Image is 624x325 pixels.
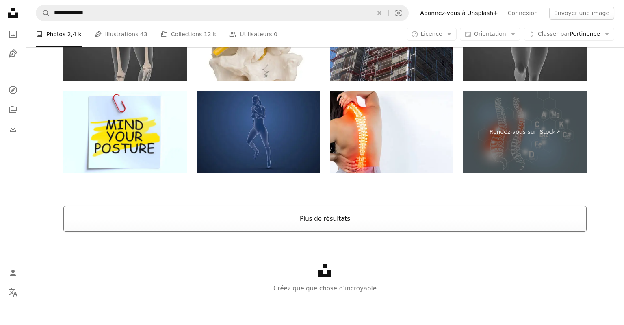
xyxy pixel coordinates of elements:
[5,265,21,281] a: Connexion / S’inscrire
[36,5,50,21] button: Rechercher sur Unsplash
[370,5,388,21] button: Effacer
[5,82,21,98] a: Explorer
[160,21,216,47] a: Collections 12 k
[5,26,21,42] a: Photos
[5,304,21,320] button: Menu
[407,28,457,41] button: Licence
[330,91,453,173] img: Vue de dos d’une femme asiatique souffrant de maux de dos et de la main toucher son dos isoler su...
[460,28,520,41] button: Orientation
[538,31,570,37] span: Classer par
[5,5,21,23] a: Accueil — Unsplash
[63,206,587,232] button: Plus de résultats
[36,5,409,21] form: Rechercher des visuels sur tout le site
[5,46,21,62] a: Illustrations
[463,91,587,173] a: Rendez-vous sur iStock↗
[524,28,614,41] button: Classer parPertinence
[389,5,408,21] button: Recherche de visuels
[274,30,277,39] span: 0
[5,121,21,137] a: Historique de téléchargement
[204,30,216,39] span: 12 k
[415,7,503,20] a: Abonnez-vous à Unsplash+
[538,30,600,38] span: Pertinence
[197,91,320,173] img: Anatomie féminine de la course à pied avec structures internes visibles
[140,30,147,39] span: 43
[63,91,187,173] img: L’esprit de votre Posture
[421,31,442,37] span: Licence
[549,7,614,20] button: Envoyer une image
[5,284,21,301] button: Langue
[95,21,147,47] a: Illustrations 43
[474,31,506,37] span: Orientation
[26,284,624,293] p: Créez quelque chose d’incroyable
[229,21,277,47] a: Utilisateurs 0
[503,7,543,20] a: Connexion
[5,101,21,118] a: Collections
